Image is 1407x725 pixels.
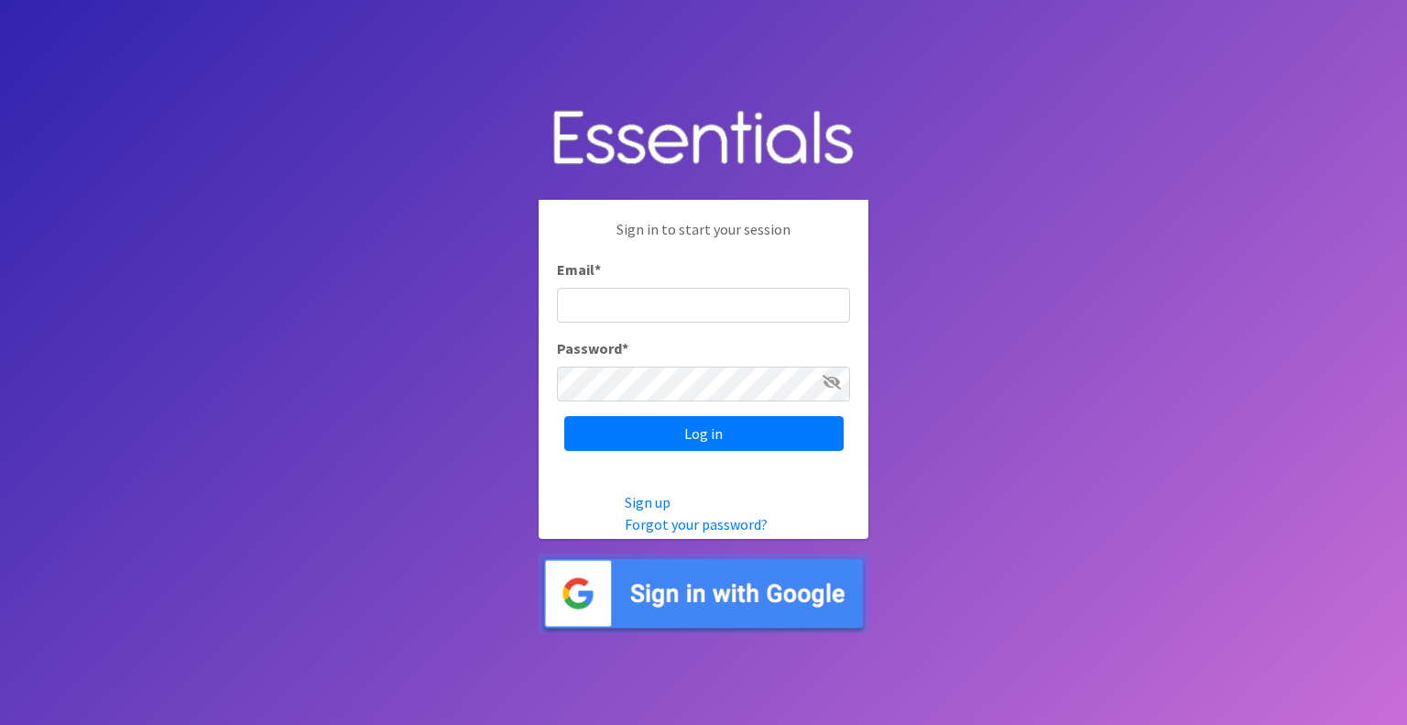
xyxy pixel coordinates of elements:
[564,416,844,451] input: Log in
[557,337,628,359] label: Password
[594,260,601,279] abbr: required
[557,218,850,258] p: Sign in to start your session
[625,493,671,511] a: Sign up
[539,92,868,186] img: Human Essentials
[539,554,868,633] img: Sign in with Google
[557,258,601,280] label: Email
[622,339,628,357] abbr: required
[625,515,768,533] a: Forgot your password?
